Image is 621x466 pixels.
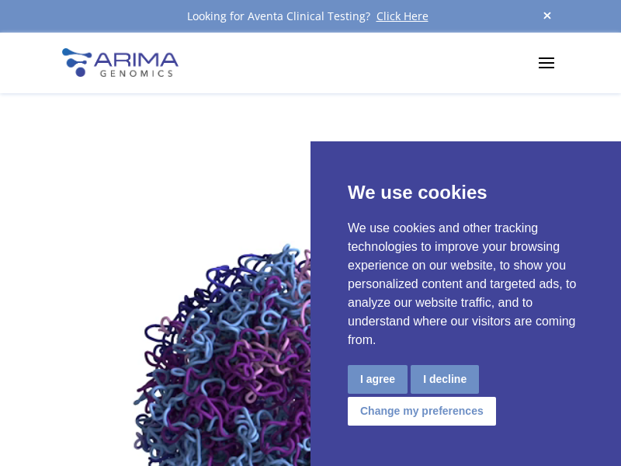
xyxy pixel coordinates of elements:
p: We use cookies [348,179,584,207]
button: I decline [411,365,479,394]
div: Looking for Aventa Clinical Testing? [62,6,559,26]
a: Click Here [370,9,435,23]
img: Arima-Genomics-logo [62,48,179,77]
iframe: Chat Widget [543,391,621,466]
button: Change my preferences [348,397,496,426]
p: We use cookies and other tracking technologies to improve your browsing experience on our website... [348,219,584,349]
button: I agree [348,365,408,394]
